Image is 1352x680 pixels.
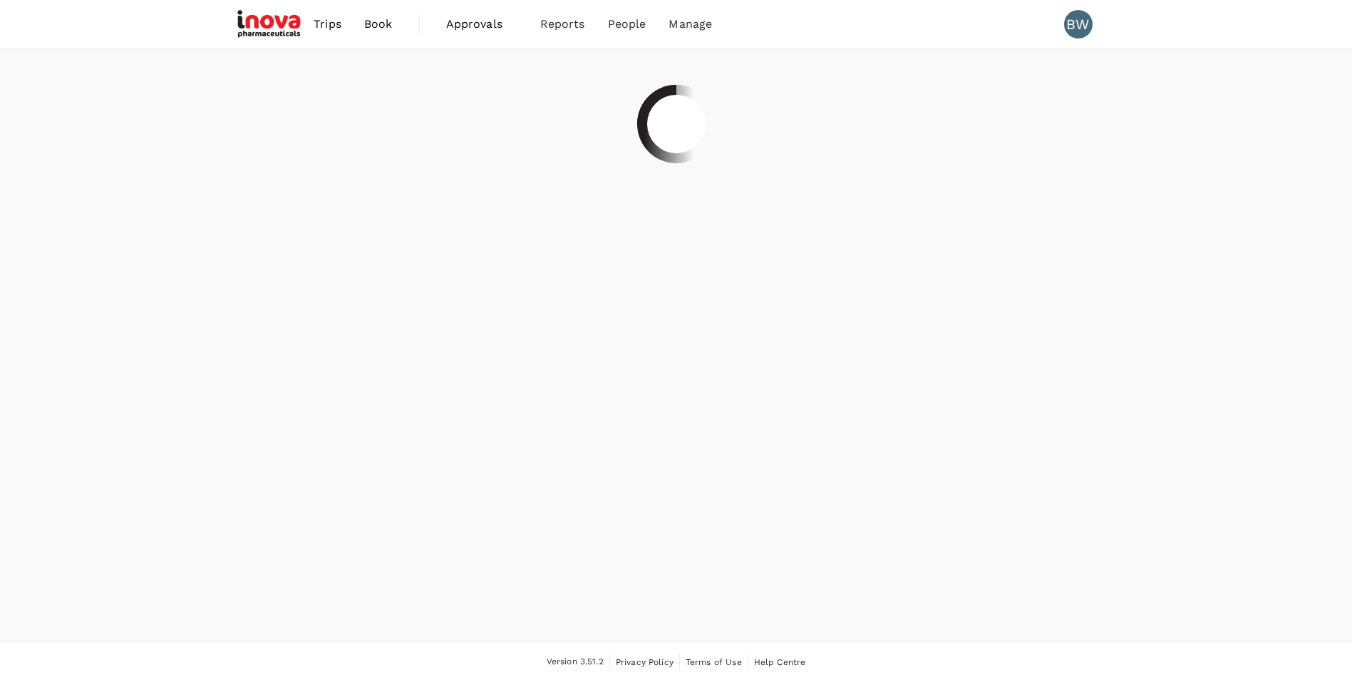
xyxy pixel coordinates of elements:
span: Version 3.51.2 [547,655,604,669]
span: Help Centre [754,657,806,667]
span: Privacy Policy [616,657,674,667]
span: Approvals [446,16,517,33]
a: Help Centre [754,654,806,670]
div: BW [1064,10,1093,38]
span: People [608,16,646,33]
span: Manage [669,16,712,33]
a: Privacy Policy [616,654,674,670]
a: Terms of Use [686,654,742,670]
span: Trips [314,16,341,33]
span: Terms of Use [686,657,742,667]
img: iNova Pharmaceuticals [237,9,303,40]
span: Reports [540,16,585,33]
span: Book [364,16,393,33]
